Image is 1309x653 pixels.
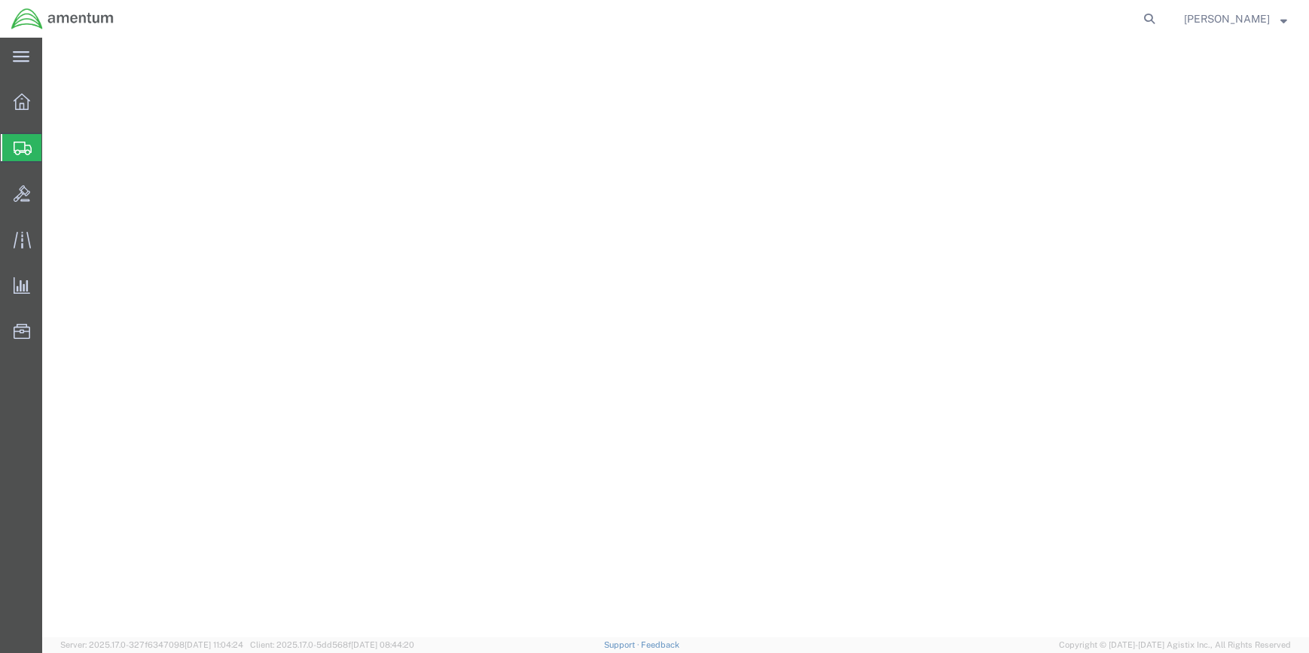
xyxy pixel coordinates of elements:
iframe: FS Legacy Container [42,38,1309,637]
a: Feedback [641,640,679,649]
span: Copyright © [DATE]-[DATE] Agistix Inc., All Rights Reserved [1059,639,1291,651]
span: Client: 2025.17.0-5dd568f [250,640,414,649]
a: Support [604,640,642,649]
span: [DATE] 11:04:24 [185,640,243,649]
img: logo [11,8,114,30]
span: [DATE] 08:44:20 [351,640,414,649]
button: [PERSON_NAME] [1183,10,1288,28]
span: Server: 2025.17.0-327f6347098 [60,640,243,649]
span: Donald Frederiksen [1184,11,1270,27]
